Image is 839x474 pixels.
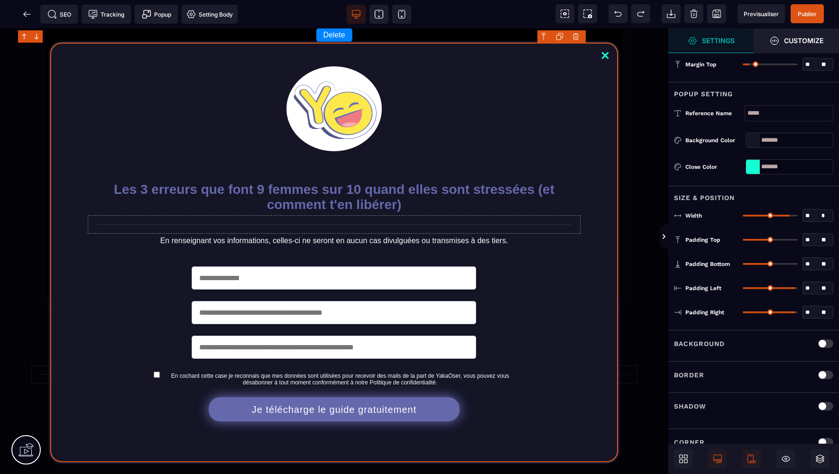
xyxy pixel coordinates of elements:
[674,369,704,381] p: Border
[685,309,724,316] span: Padding Right
[685,236,720,244] span: Padding Top
[708,449,727,468] span: Desktop Only
[776,449,795,468] span: Hide/Show Block
[674,449,693,468] span: Open Blocks
[114,154,558,183] b: Les 3 erreurs que font 9 femmes sur 10 quand elles sont stressées (et comment t'en libérer)
[742,449,761,468] span: Mobile Only
[555,4,574,23] span: View components
[811,449,830,468] span: Open Layer Manager
[578,4,597,23] span: Screenshot
[685,109,745,118] div: Reference name
[668,82,839,100] div: Popup Setting
[88,9,124,19] span: Tracking
[685,284,721,292] span: Padding Left
[738,4,785,23] span: Preview
[209,369,460,393] button: Je télécharge le guide gratuitement
[685,260,730,268] span: Padding Bottom
[702,37,735,44] strong: Settings
[186,9,233,19] span: Setting Body
[685,61,717,68] span: Margin Top
[668,186,839,203] div: Size & Position
[97,206,572,219] text: En renseignant vos informations, celles-ci ne seront en aucun cas divulguées ou transmises à des ...
[784,37,823,44] strong: Customize
[674,401,706,412] p: Shadow
[685,162,742,172] div: Close Color
[685,212,702,219] span: Width
[798,10,817,18] span: Publier
[674,338,725,349] p: Background
[744,10,779,18] span: Previsualiser
[47,9,71,19] span: SEO
[754,28,839,53] span: Open Style Manager
[164,344,517,357] label: En cochant cette case je reconnais que mes données sont utilisées pour recevoir des mails de la p...
[286,38,381,123] img: Yakaoser logo
[142,9,171,19] span: Popup
[668,28,754,53] span: Settings
[685,136,742,145] div: Background Color
[674,437,705,448] p: Corner
[596,18,615,38] a: Close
